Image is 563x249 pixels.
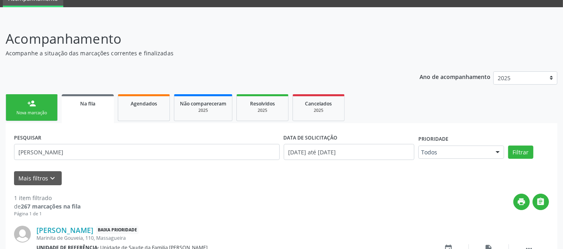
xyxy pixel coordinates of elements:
a: [PERSON_NAME] [36,226,93,235]
button: Mais filtroskeyboard_arrow_down [14,171,62,185]
span: Na fila [80,100,95,107]
div: 2025 [180,107,226,113]
p: Acompanhamento [6,29,392,49]
i: keyboard_arrow_down [48,174,57,183]
span: Cancelados [305,100,332,107]
div: de [14,202,81,211]
span: Todos [421,148,488,156]
button: Filtrar [508,146,533,159]
p: Acompanhe a situação das marcações correntes e finalizadas [6,49,392,57]
button:  [533,194,549,210]
div: person_add [27,99,36,108]
div: 2025 [242,107,283,113]
span: Resolvidos [250,100,275,107]
label: Prioridade [418,133,448,146]
i: print [517,197,526,206]
div: Nova marcação [12,110,52,116]
input: Selecione um intervalo [284,144,414,160]
input: Nome, CNS [14,144,280,160]
label: PESQUISAR [14,132,41,144]
div: Página 1 de 1 [14,211,81,217]
p: Ano de acompanhamento [420,71,490,81]
span: Baixa Prioridade [96,226,139,234]
span: Agendados [131,100,157,107]
span: Não compareceram [180,100,226,107]
div: Marinita de Gouveia, 110, Massagueira [36,235,429,241]
div: 2025 [299,107,339,113]
i:  [537,197,545,206]
label: DATA DE SOLICITAÇÃO [284,132,338,144]
div: 1 item filtrado [14,194,81,202]
button: print [513,194,530,210]
strong: 267 marcações na fila [21,202,81,210]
